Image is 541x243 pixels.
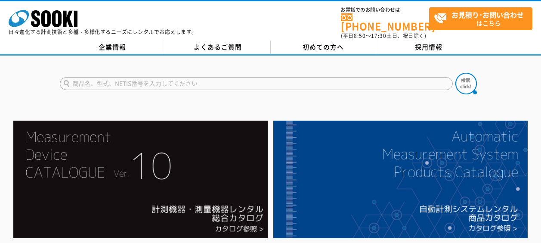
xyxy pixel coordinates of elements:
img: 自動計測システムカタログ [273,121,528,238]
span: 17:30 [371,32,386,40]
span: 8:50 [354,32,366,40]
span: (平日 ～ 土日、祝日除く) [341,32,426,40]
a: よくあるご質問 [165,41,271,54]
a: 初めての方へ [271,41,376,54]
span: はこちら [434,8,532,29]
a: 企業情報 [60,41,165,54]
a: 採用情報 [376,41,482,54]
input: 商品名、型式、NETIS番号を入力してください [60,77,453,90]
a: [PHONE_NUMBER] [341,13,429,31]
strong: お見積り･お問い合わせ [451,9,524,20]
img: btn_search.png [455,73,477,94]
span: お電話でのお問い合わせは [341,7,429,12]
a: お見積り･お問い合わせはこちら [429,7,532,30]
img: Catalog Ver10 [13,121,268,238]
span: 初めての方へ [303,42,344,52]
p: 日々進化する計測技術と多種・多様化するニーズにレンタルでお応えします。 [9,29,197,34]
